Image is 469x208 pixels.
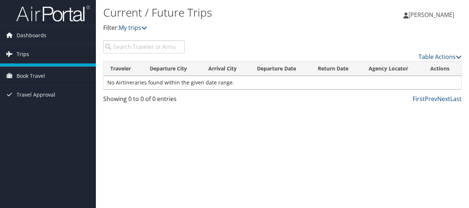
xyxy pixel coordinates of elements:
a: First [413,95,425,103]
div: Showing 0 to 0 of 0 entries [103,94,185,107]
th: Agency Locator: activate to sort column ascending [362,62,423,76]
a: Next [437,95,450,103]
a: [PERSON_NAME] [403,4,462,26]
span: Dashboards [17,26,46,45]
td: No Airtineraries found within the given date range. [104,76,461,89]
span: Travel Approval [17,86,55,104]
a: My trips [119,24,147,32]
th: Arrival City: activate to sort column ascending [202,62,250,76]
th: Departure City: activate to sort column ascending [143,62,202,76]
th: Traveler: activate to sort column ascending [104,62,143,76]
span: Book Travel [17,67,45,85]
th: Departure Date: activate to sort column descending [250,62,311,76]
h1: Current / Future Trips [103,5,342,20]
a: Table Actions [418,53,462,61]
a: Prev [425,95,437,103]
th: Return Date: activate to sort column ascending [311,62,362,76]
th: Actions [424,62,461,76]
input: Search Traveler or Arrival City [103,40,185,53]
span: [PERSON_NAME] [409,11,454,19]
span: Trips [17,45,29,63]
a: Last [450,95,462,103]
img: airportal-logo.png [16,5,90,22]
p: Filter: [103,23,342,33]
